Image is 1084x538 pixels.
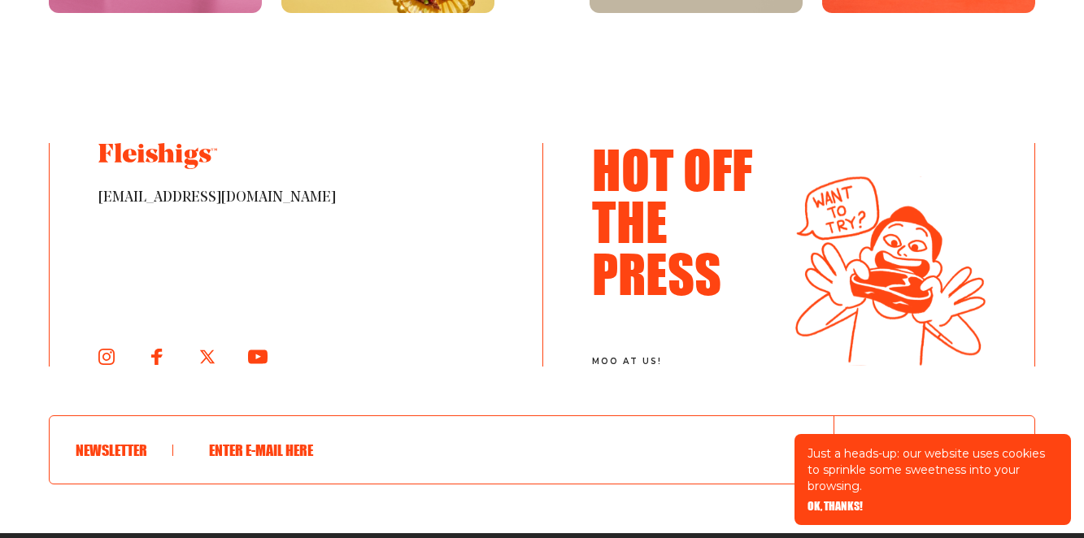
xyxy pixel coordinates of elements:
[808,445,1058,494] p: Just a heads-up: our website uses cookies to sprinkle some sweetness into your browsing.
[98,189,494,208] span: [EMAIL_ADDRESS][DOMAIN_NAME]
[834,423,1034,478] button: Sign in
[592,357,782,367] span: moo at us!
[199,429,781,471] input: Enter e-mail here
[76,441,173,459] h6: Newsletter
[592,143,782,299] h3: Hot Off The Press
[808,501,863,512] button: OK, THANKS!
